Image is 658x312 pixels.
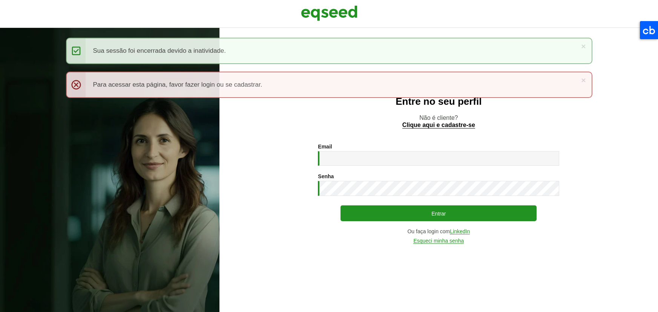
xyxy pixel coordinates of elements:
[402,122,475,128] a: Clique aqui e cadastre-se
[318,229,559,234] div: Ou faça login com
[235,96,643,107] h2: Entre no seu perfil
[318,144,332,149] label: Email
[581,42,586,50] a: ×
[318,174,334,179] label: Senha
[235,114,643,128] p: Não é cliente?
[341,205,537,221] button: Entrar
[413,238,464,244] a: Esqueci minha senha
[581,76,586,84] a: ×
[66,38,592,64] div: Sua sessão foi encerrada devido a inatividade.
[66,72,592,98] div: Para acessar esta página, favor fazer login ou se cadastrar.
[301,4,357,23] img: EqSeed Logo
[450,229,470,234] a: LinkedIn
